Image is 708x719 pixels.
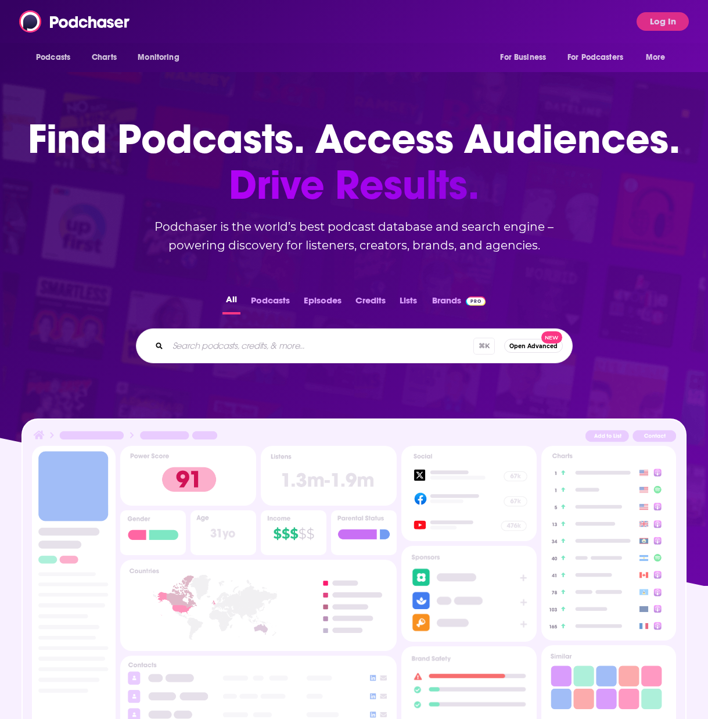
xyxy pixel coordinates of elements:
[32,429,677,446] img: Podcast Insights Header
[120,446,256,506] img: Podcast Insights Power score
[247,292,293,314] button: Podcasts
[401,446,537,541] img: Podcast Socials
[466,296,486,306] img: Podchaser Pro
[222,292,240,314] button: All
[120,560,397,652] img: Podcast Insights Countries
[138,49,179,66] span: Monitoring
[191,510,256,555] img: Podcast Insights Age
[352,292,389,314] button: Credits
[84,46,124,69] a: Charts
[567,49,623,66] span: For Podcasters
[28,46,85,69] button: open menu
[541,331,562,344] span: New
[546,650,672,712] img: Podcast Insights Similar Podcasts
[28,116,680,208] h1: Find Podcasts. Access Audiences.
[637,12,689,31] button: Log In
[36,49,70,66] span: Podcasts
[261,446,397,506] img: Podcast Insights Listens
[19,10,131,33] img: Podchaser - Follow, Share and Rate Podcasts
[396,292,421,314] button: Lists
[646,49,666,66] span: More
[28,162,680,208] span: Drive Results.
[130,46,194,69] button: open menu
[473,338,495,355] span: ⌘ K
[136,328,573,363] div: Search podcasts, credits, & more...
[168,337,473,355] input: Search podcasts, credits, & more...
[401,546,537,642] img: Podcast Sponsors
[406,651,532,716] img: Podcast Insights Brand Safety
[638,46,680,69] button: open menu
[504,339,563,353] button: Open AdvancedNew
[500,49,546,66] span: For Business
[120,510,186,555] img: Podcast Insights Gender
[432,292,486,314] a: BrandsPodchaser Pro
[560,46,640,69] button: open menu
[122,217,587,255] h2: Podchaser is the world’s best podcast database and search engine – powering discovery for listene...
[261,510,326,555] img: Podcast Insights Income
[37,450,111,697] img: Podcast Insights Sidebar
[300,292,345,314] button: Episodes
[541,446,677,641] img: Podcast Insights Charts
[92,49,117,66] span: Charts
[331,510,397,555] img: Podcast Insights Parental Status
[492,46,560,69] button: open menu
[509,343,558,349] span: Open Advanced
